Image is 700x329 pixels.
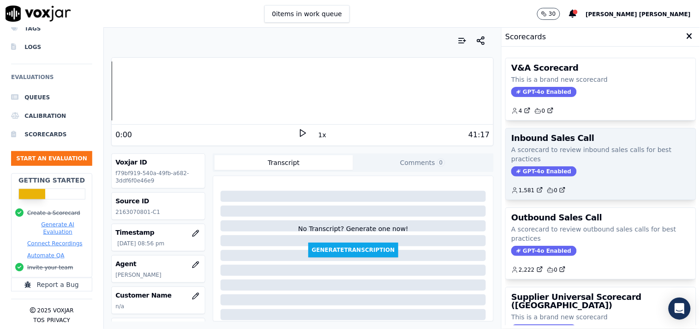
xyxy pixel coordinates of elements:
[27,264,73,271] button: Invite your team
[298,224,408,243] div: No Transcript? Generate one now!
[115,291,201,300] h3: Customer Name
[537,8,560,20] button: 30
[117,240,201,247] p: [DATE] 08:56 pm
[115,259,201,268] h3: Agent
[534,107,554,115] a: 0
[511,187,543,194] a: 1,581
[115,303,201,310] p: n/a
[11,107,92,125] a: Calibration
[317,128,328,141] button: 1x
[511,266,546,274] button: 2,222
[115,170,201,184] p: f79bf919-540a-49fb-a682-3ddf6f0e46e9
[669,298,691,320] div: Open Intercom Messenger
[511,312,690,322] p: This is a brand new scorecard
[511,187,546,194] button: 1,581
[11,38,92,56] a: Logs
[511,134,690,142] h3: Inbound Sales Call
[115,129,132,140] div: 0:00
[437,158,445,167] span: 0
[511,246,576,256] span: GPT-4o Enabled
[511,145,690,164] p: A scorecard to review inbound sales calls for best practices
[11,151,92,166] button: Start an Evaluation
[115,196,201,206] h3: Source ID
[27,221,88,236] button: Generate AI Evaluation
[468,129,490,140] div: 41:17
[115,228,201,237] h3: Timestamp
[11,72,92,88] h6: Evaluations
[547,187,566,194] a: 0
[115,208,201,216] p: 2163070801-C1
[308,243,399,257] button: GenerateTranscription
[511,87,576,97] span: GPT-4o Enabled
[511,166,576,177] span: GPT-4o Enabled
[511,64,690,72] h3: V&A Scorecard
[11,125,92,144] a: Scorecards
[18,176,85,185] h2: Getting Started
[11,88,92,107] a: Queues
[47,317,70,324] button: Privacy
[115,158,201,167] h3: Voxjar ID
[215,155,353,170] button: Transcript
[27,252,64,259] button: Automate QA
[537,8,569,20] button: 30
[586,8,700,19] button: [PERSON_NAME] [PERSON_NAME]
[502,28,700,47] div: Scorecards
[511,107,534,115] button: 4
[511,225,690,243] p: A scorecard to review outbound sales calls for best practices
[511,266,543,274] a: 2,222
[33,317,44,324] button: TOS
[511,75,690,84] p: This is a brand new scorecard
[27,240,83,247] button: Connect Recordings
[27,209,80,217] button: Create a Scorecard
[115,271,201,279] p: [PERSON_NAME]
[586,11,691,18] span: [PERSON_NAME] [PERSON_NAME]
[264,5,350,23] button: 0items in work queue
[11,19,92,38] a: Tags
[511,107,531,115] a: 4
[547,266,566,274] a: 0
[353,155,492,170] button: Comments
[37,307,74,314] p: 2025 Voxjar
[11,278,92,292] button: Report a Bug
[549,10,556,18] p: 30
[511,213,690,222] h3: Outbound Sales Call
[511,293,690,310] h3: Supplier Universal Scorecard ([GEOGRAPHIC_DATA])
[6,6,71,22] img: voxjar logo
